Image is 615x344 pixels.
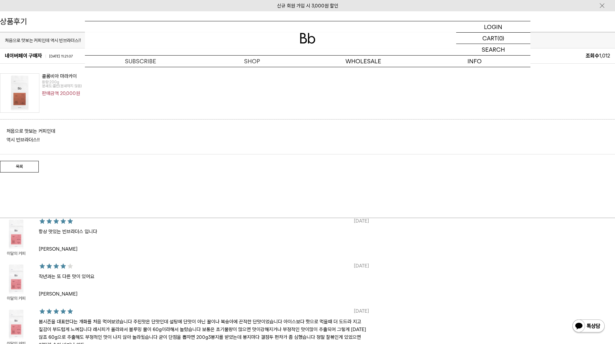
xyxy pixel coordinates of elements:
[456,21,530,33] a: LOGIN
[42,79,82,89] span: 용량:200g 분쇄도:홀빈(분쇄하지 않음)
[42,89,82,96] strong: 판매금액 20,000원
[354,217,369,225] td: [DATE]
[354,262,369,270] td: [DATE]
[277,3,338,9] a: 신규 회원 가입 시 3,000원 할인
[39,290,369,298] td: [PERSON_NAME]
[39,263,67,269] span: 별 다섯개중 다섯개
[300,33,315,44] img: 로고
[354,307,369,315] td: [DATE]
[308,56,419,67] p: WHOLESALE
[484,21,502,32] p: LOGIN
[39,218,74,224] span: 별 다섯개중 다섯개
[572,319,605,334] img: 카카오톡 채널 1:1 채팅 버튼
[42,73,82,79] em: 콜롬비아 마라카이
[39,245,369,253] td: [PERSON_NAME]
[85,56,196,67] a: SUBSCRIBE
[39,308,74,315] span: 별 다섯개중 다섯개
[16,164,23,169] strong: 목록
[419,56,530,67] p: INFO
[6,127,609,144] div: 처음으로 맛보는 커피인데 역시 빈브라더스!!
[456,33,530,44] a: CART (0)
[196,56,308,67] a: SHOP
[39,228,369,242] td: 항상 맛있는 빈브라더스 입니다
[482,33,497,44] p: CART
[497,33,504,44] p: (0)
[482,44,505,55] p: SEARCH
[39,273,369,287] td: 작년과는 또 다른 맛이 있어요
